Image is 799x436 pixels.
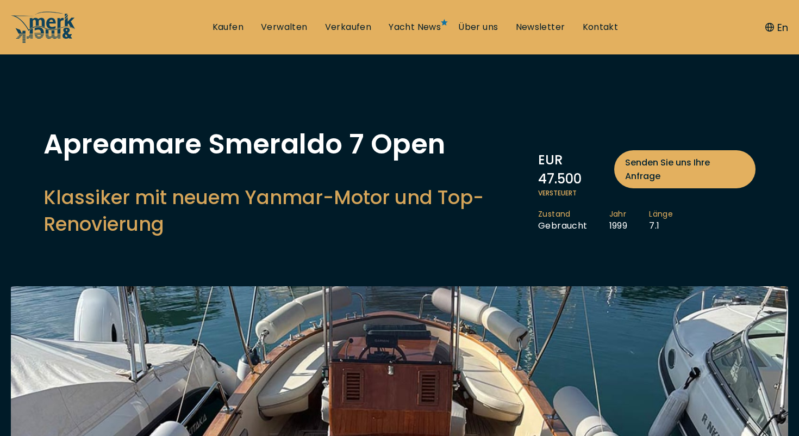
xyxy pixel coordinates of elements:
[325,21,372,33] a: Verkaufen
[538,150,756,188] div: EUR 47.500
[614,150,756,188] a: Senden Sie uns Ihre Anfrage
[538,188,756,198] span: Versteuert
[649,209,673,220] span: Länge
[609,209,628,220] span: Jahr
[458,21,498,33] a: Über uns
[538,209,588,220] span: Zustand
[43,131,527,158] h1: Apreamare Smeraldo 7 Open
[538,209,609,232] li: Gebraucht
[516,21,565,33] a: Newsletter
[625,156,745,183] span: Senden Sie uns Ihre Anfrage
[649,209,695,232] li: 7.1
[765,20,788,35] button: En
[583,21,619,33] a: Kontakt
[609,209,650,232] li: 1999
[389,21,441,33] a: Yacht News
[261,21,308,33] a: Verwalten
[213,21,244,33] a: Kaufen
[43,184,527,237] h2: Klassiker mit neuem Yanmar-Motor und Top-Renovierung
